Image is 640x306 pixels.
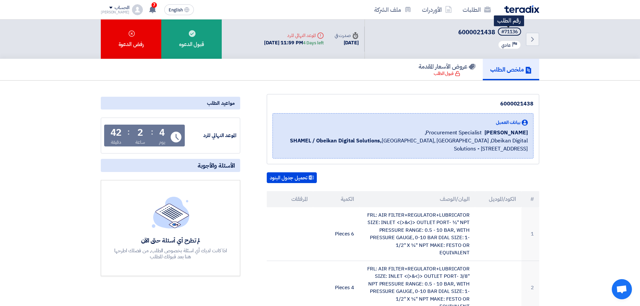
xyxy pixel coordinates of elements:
div: : [151,126,153,138]
div: 6000021438 [272,100,534,108]
div: يوم [159,139,165,146]
th: البيان/الوصف [359,191,475,207]
a: عروض الأسعار المقدمة قبول الطلب [411,59,483,80]
span: 6000021438 [458,28,495,37]
img: profile_test.png [132,4,143,15]
b: SHAMEL / Obeikan Digital Solutions, [290,137,382,145]
span: [GEOGRAPHIC_DATA], [GEOGRAPHIC_DATA] ,Obeikan Digital Solutions - [STREET_ADDRESS] [278,137,528,153]
span: بيانات العميل [496,119,520,126]
span: الأسئلة والأجوبة [198,162,235,169]
td: FRL: AIR FILTER+REGULATOR+LUBRICATOR SIZE: INLET <(>&<)> OUTLET PORT- ½" NPT PRESSURE RANGE: 0.5 ... [359,207,475,261]
a: Open chat [612,279,632,299]
div: [DATE] [335,39,359,47]
div: قبول الطلب [434,70,460,77]
div: 4 Days left [303,40,324,46]
div: 4 [159,128,165,137]
a: الطلبات [457,2,496,17]
div: 2 [137,128,143,137]
div: رقم الطلب [494,15,524,26]
div: : [127,126,130,138]
div: مواعيد الطلب [101,97,240,110]
th: الكود/الموديل [475,191,521,207]
div: لم تطرح أي أسئلة حتى الآن [114,236,228,244]
div: صدرت في [335,32,359,39]
div: قبول الدعوه [161,19,222,59]
td: 1 [521,207,539,261]
span: عادي [501,42,511,48]
img: Teradix logo [504,5,539,13]
div: [PERSON_NAME] [101,10,129,14]
h5: 6000021438 [458,28,522,37]
a: ملف الشركة [369,2,417,17]
span: [PERSON_NAME] [484,129,528,137]
div: الموعد النهائي للرد [186,132,237,139]
span: Procurement Specialist, [425,129,482,137]
a: الأوردرات [417,2,457,17]
th: الكمية [313,191,359,207]
div: الحساب [115,5,129,11]
div: دقيقة [111,139,121,146]
div: #71136 [501,30,518,34]
button: English [164,4,194,15]
span: English [169,8,183,12]
span: 7 [152,2,157,8]
img: empty_state_list.svg [152,196,189,228]
th: المرفقات [267,191,313,207]
td: 6 Pieces [313,207,359,261]
a: ملخص الطلب [483,59,539,80]
div: اذا كانت لديك أي اسئلة بخصوص الطلب, من فضلك اطرحها هنا بعد قبولك للطلب [114,248,228,260]
h5: عروض الأسعار المقدمة [419,62,475,70]
div: [DATE] 11:59 PM [264,39,324,47]
div: الموعد النهائي للرد [264,32,324,39]
th: # [521,191,539,207]
div: ساعة [135,139,145,146]
div: 42 [111,128,122,137]
button: تحميل جدول البنود [267,172,317,183]
div: رفض الدعوة [101,19,161,59]
h5: ملخص الطلب [490,65,532,73]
